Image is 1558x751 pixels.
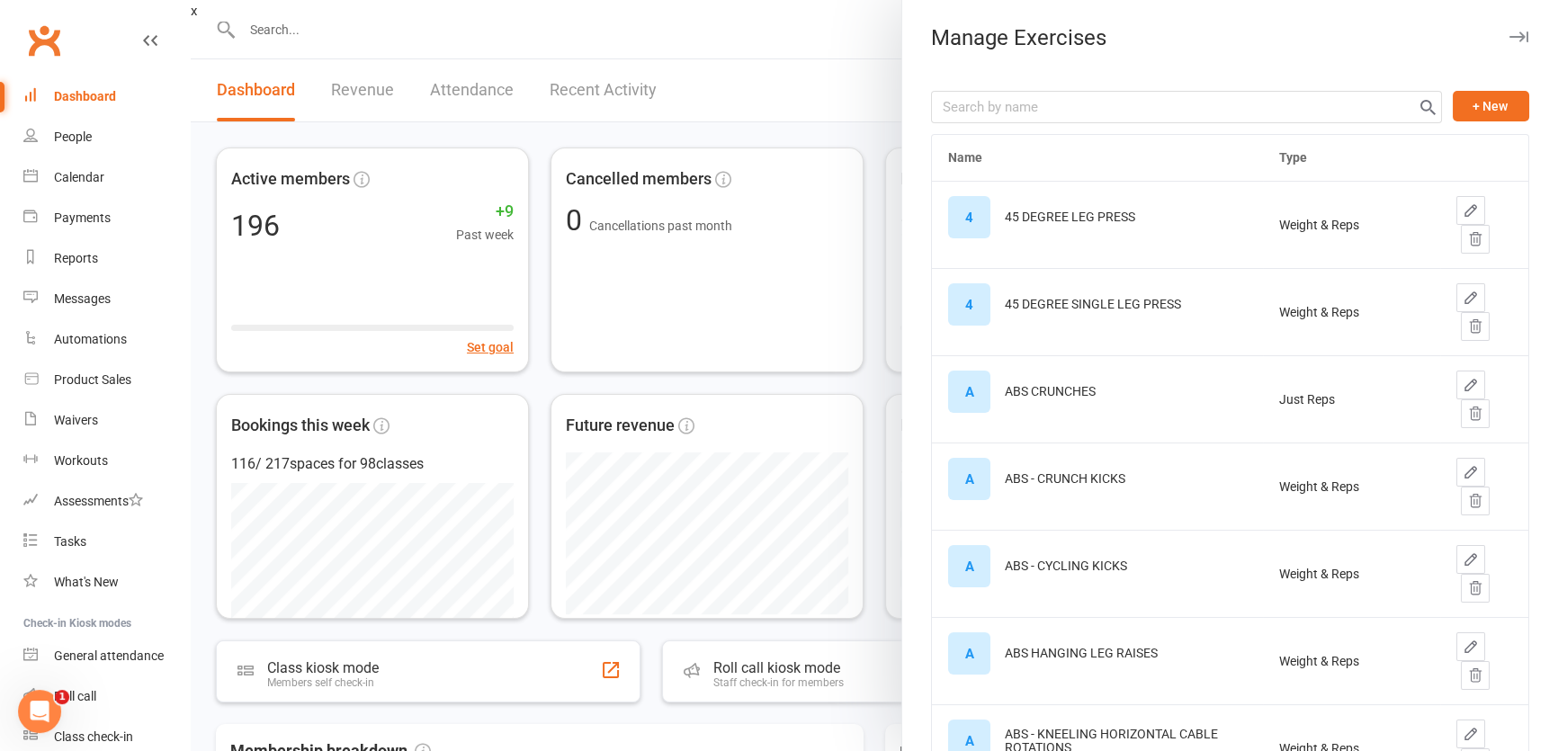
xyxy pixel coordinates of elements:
[1263,355,1440,443] td: Just Reps
[23,400,190,441] a: Waivers
[54,251,98,265] div: Reports
[18,690,61,733] iframe: Intercom live chat
[54,89,116,103] div: Dashboard
[948,545,990,587] div: Set exercise image
[948,283,990,326] div: Set exercise image
[23,279,190,319] a: Messages
[54,170,104,184] div: Calendar
[23,157,190,198] a: Calendar
[54,210,111,225] div: Payments
[54,534,86,549] div: Tasks
[948,458,990,500] div: Set exercise image
[54,332,127,346] div: Automations
[23,562,190,603] a: What's New
[948,371,990,413] div: Set exercise image
[1005,472,1125,486] div: ABS - CRUNCH KICKS
[54,291,111,306] div: Messages
[1263,530,1440,617] td: Weight & Reps
[1005,385,1096,398] div: ABS CRUNCHES
[54,689,96,703] div: Roll call
[1005,298,1181,311] div: 45 DEGREE SINGLE LEG PRESS
[191,3,197,19] react-component: x
[931,91,1442,123] input: Search by name
[902,25,1558,50] div: Manage Exercises
[1263,181,1440,268] td: Weight & Reps
[54,453,108,468] div: Workouts
[1263,443,1440,530] td: Weight & Reps
[22,18,67,63] a: Clubworx
[23,676,190,717] a: Roll call
[54,372,131,387] div: Product Sales
[54,729,133,744] div: Class check-in
[948,632,990,675] div: Set exercise image
[23,636,190,676] a: General attendance kiosk mode
[54,130,92,144] div: People
[23,441,190,481] a: Workouts
[23,319,190,360] a: Automations
[54,494,143,508] div: Assessments
[948,196,990,238] div: Set exercise image
[1005,559,1127,573] div: ABS - CYCLING KICKS
[1453,91,1529,121] button: + New
[55,690,69,704] span: 1
[23,481,190,522] a: Assessments
[1005,210,1135,224] div: 45 DEGREE LEG PRESS
[932,135,1262,181] th: Name
[54,413,98,427] div: Waivers
[1263,135,1440,181] th: Type
[1005,647,1158,660] div: ABS HANGING LEG RAISES
[23,360,190,400] a: Product Sales
[54,648,164,663] div: General attendance
[1263,617,1440,704] td: Weight & Reps
[23,198,190,238] a: Payments
[23,238,190,279] a: Reports
[1263,268,1440,355] td: Weight & Reps
[23,522,190,562] a: Tasks
[54,575,119,589] div: What's New
[23,117,190,157] a: People
[23,76,190,117] a: Dashboard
